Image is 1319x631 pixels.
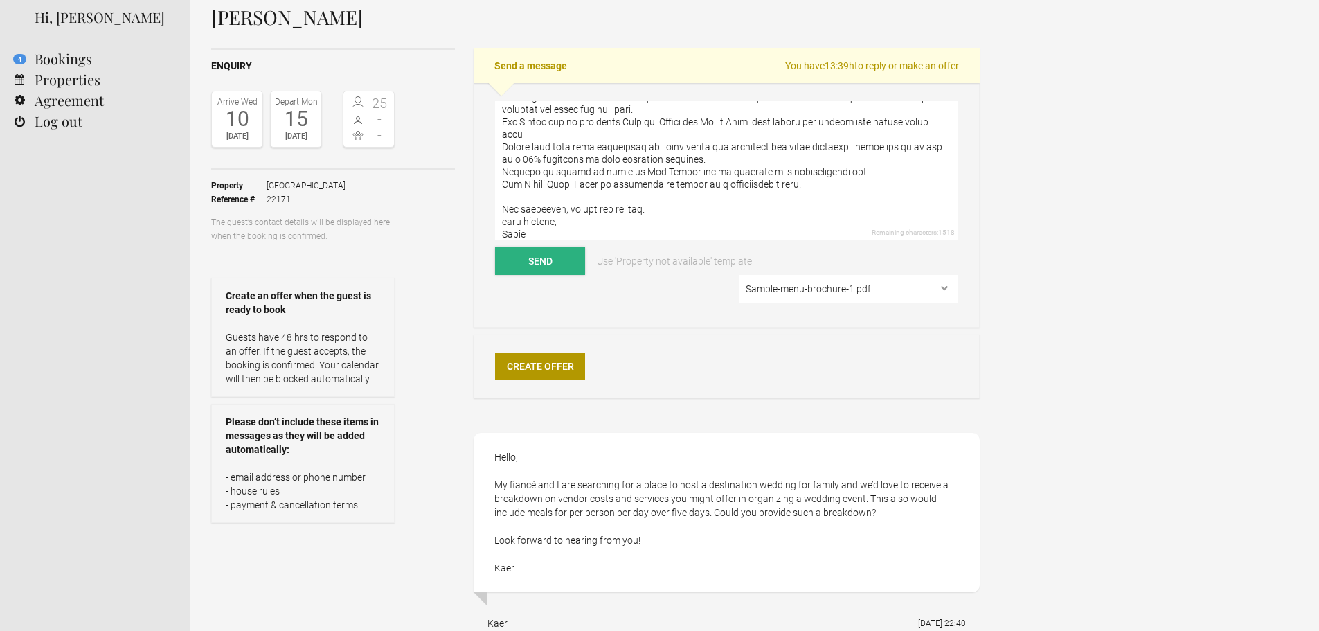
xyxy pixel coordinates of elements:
[274,130,318,143] div: [DATE]
[267,193,346,206] span: 22171
[274,95,318,109] div: Depart Mon
[215,95,259,109] div: Arrive Wed
[369,96,391,110] span: 25
[274,109,318,130] div: 15
[215,130,259,143] div: [DATE]
[211,215,395,243] p: The guest’s contact details will be displayed here when the booking is confirmed.
[495,247,585,275] button: Send
[35,7,170,28] div: Hi, [PERSON_NAME]
[495,353,585,380] a: Create Offer
[226,330,380,386] p: Guests have 48 hrs to respond to an offer. If the guest accepts, the booking is confirmed. Your c...
[226,470,380,512] p: - email address or phone number - house rules - payment & cancellation terms
[226,289,380,317] strong: Create an offer when the guest is ready to book
[369,128,391,142] span: -
[785,59,959,73] span: You have to reply or make an offer
[211,193,267,206] strong: Reference #
[369,112,391,126] span: -
[825,60,854,71] flynt-countdown: 13:39h
[226,415,380,456] strong: Please don’t include these items in messages as they will be added automatically:
[211,59,455,73] h2: Enquiry
[211,179,267,193] strong: Property
[13,54,26,64] flynt-notification-badge: 4
[215,109,259,130] div: 10
[918,619,966,628] flynt-date-display: [DATE] 22:40
[587,247,762,275] a: Use 'Property not available' template
[211,7,980,28] h1: [PERSON_NAME]
[474,48,980,83] h2: Send a message
[474,433,980,592] div: Hello, My fiancé and I are searching for a place to host a destination wedding for family and we’...
[487,616,508,630] div: Kaer
[267,179,346,193] span: [GEOGRAPHIC_DATA]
